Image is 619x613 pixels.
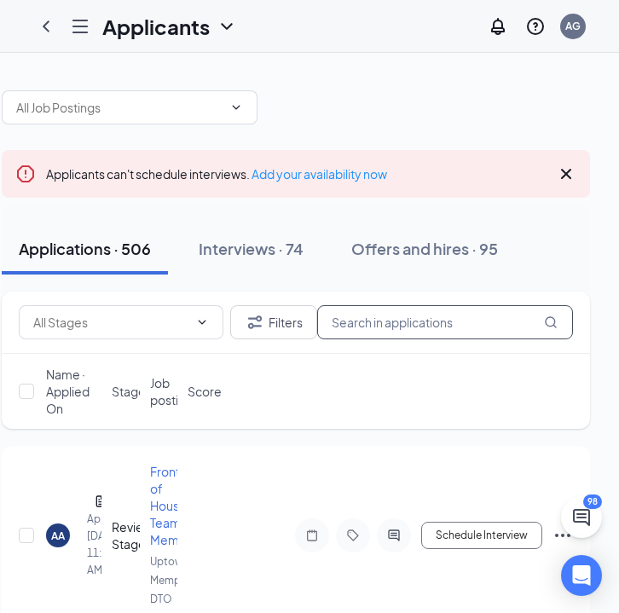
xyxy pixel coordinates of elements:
div: Applications · 506 [19,238,151,259]
svg: ActiveChat [384,529,404,542]
svg: Cross [556,164,576,184]
svg: Note [302,529,322,542]
div: Open Intercom Messenger [561,555,602,596]
svg: ChevronLeft [36,16,56,37]
svg: Document [94,494,107,508]
svg: Tag [343,529,363,542]
button: ChatActive [561,497,602,538]
span: Score [188,383,222,400]
span: Stage [112,383,146,400]
div: Interviews · 74 [199,238,304,259]
a: Add your availability now [252,166,387,182]
span: Front of House Team Member [150,464,199,547]
svg: Hamburger [70,16,90,37]
span: Job posting [150,374,193,408]
button: Schedule Interview [421,522,542,549]
svg: Ellipses [552,525,573,546]
svg: QuestionInfo [525,16,546,37]
span: Uptown Memphis DTO [150,555,194,605]
svg: Filter [245,312,265,333]
div: Review Stage [112,518,140,552]
div: AG [565,19,581,33]
button: Filter Filters [230,305,317,339]
div: AA [51,529,65,543]
div: 98 [583,494,602,509]
svg: ChevronDown [217,16,237,37]
span: Name · Applied On [46,366,101,417]
input: Search in applications [317,305,573,339]
input: All Job Postings [16,98,223,117]
input: All Stages [33,313,188,332]
h1: Applicants [102,12,210,41]
svg: ChatActive [571,507,592,528]
svg: MagnifyingGlass [544,315,558,329]
svg: ChevronDown [195,315,209,329]
svg: Error [15,164,36,184]
svg: ChevronDown [229,101,243,114]
svg: Notifications [488,16,508,37]
span: Applicants can't schedule interviews. [46,166,387,182]
div: Offers and hires · 95 [351,238,498,259]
